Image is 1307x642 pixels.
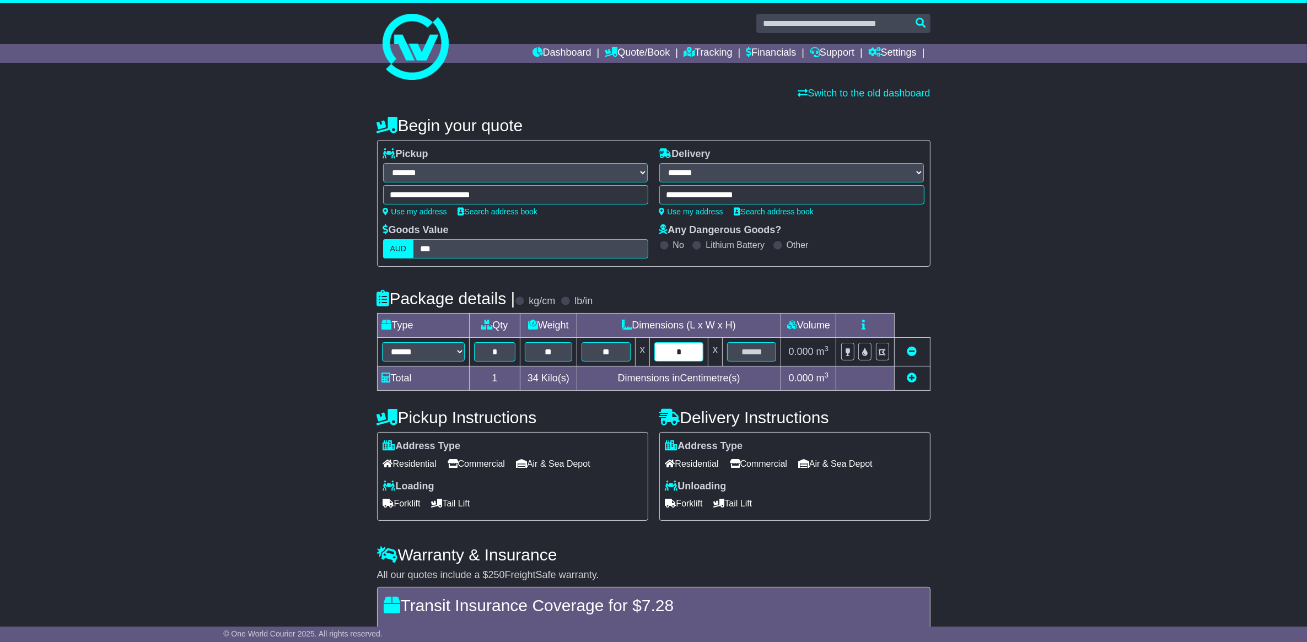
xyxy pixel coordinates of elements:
[577,314,781,338] td: Dimensions (L x W x H)
[577,366,781,391] td: Dimensions in Centimetre(s)
[458,207,537,216] a: Search address book
[746,44,796,63] a: Financials
[798,88,930,99] a: Switch to the old dashboard
[488,569,505,580] span: 250
[868,44,917,63] a: Settings
[781,314,836,338] td: Volume
[673,240,684,250] label: No
[383,239,414,258] label: AUD
[635,338,649,366] td: x
[528,373,539,384] span: 34
[659,408,931,427] h4: Delivery Instructions
[816,346,829,357] span: m
[789,346,814,357] span: 0.000
[377,569,931,581] div: All our quotes include a $ FreightSafe warranty.
[907,346,917,357] a: Remove this item
[377,289,515,307] h4: Package details |
[520,366,577,391] td: Kilo(s)
[448,455,505,472] span: Commercial
[665,481,727,493] label: Unloading
[684,44,732,63] a: Tracking
[383,481,434,493] label: Loading
[730,455,787,472] span: Commercial
[665,455,719,472] span: Residential
[798,455,873,472] span: Air & Sea Depot
[708,338,723,366] td: x
[714,495,752,512] span: Tail Lift
[520,314,577,338] td: Weight
[377,408,648,427] h4: Pickup Instructions
[469,366,520,391] td: 1
[605,44,670,63] a: Quote/Book
[789,373,814,384] span: 0.000
[432,495,470,512] span: Tail Lift
[516,455,590,472] span: Air & Sea Depot
[377,366,469,391] td: Total
[383,455,437,472] span: Residential
[907,373,917,384] a: Add new item
[533,44,591,63] a: Dashboard
[825,344,829,353] sup: 3
[223,629,383,638] span: © One World Courier 2025. All rights reserved.
[384,596,923,614] h4: Transit Insurance Coverage for $
[383,207,447,216] a: Use my address
[659,224,782,236] label: Any Dangerous Goods?
[529,295,555,307] label: kg/cm
[469,314,520,338] td: Qty
[816,373,829,384] span: m
[659,207,723,216] a: Use my address
[825,371,829,379] sup: 3
[734,207,814,216] a: Search address book
[574,295,593,307] label: lb/in
[659,148,711,160] label: Delivery
[706,240,765,250] label: Lithium Battery
[810,44,854,63] a: Support
[665,440,743,452] label: Address Type
[377,546,931,564] h4: Warranty & Insurance
[383,440,461,452] label: Address Type
[377,314,469,338] td: Type
[377,116,931,134] h4: Begin your quote
[665,495,703,512] span: Forklift
[787,240,809,250] label: Other
[383,224,449,236] label: Goods Value
[642,596,674,614] span: 7.28
[383,495,421,512] span: Forklift
[383,148,428,160] label: Pickup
